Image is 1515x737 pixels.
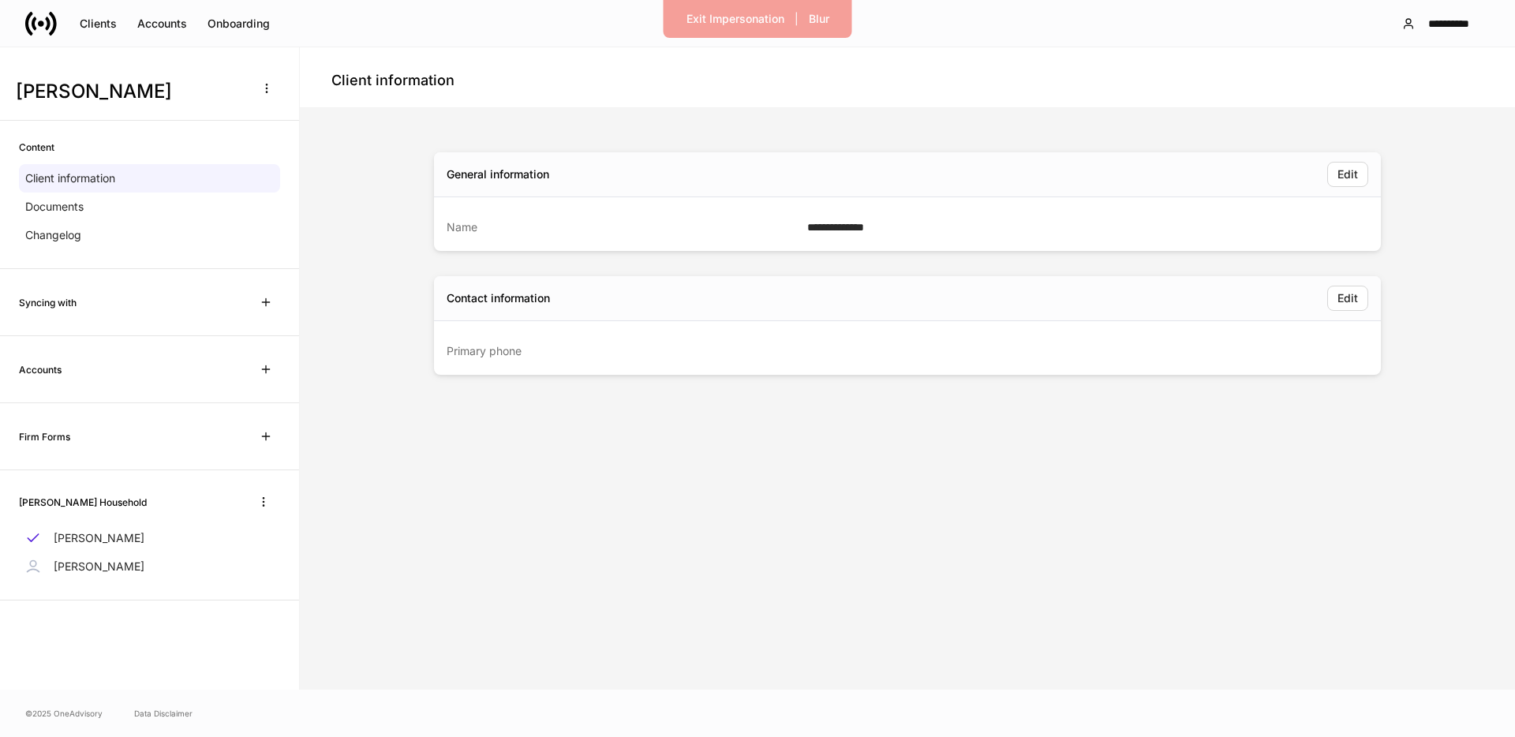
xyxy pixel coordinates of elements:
[19,524,280,552] a: [PERSON_NAME]
[54,530,144,546] p: [PERSON_NAME]
[1337,293,1358,304] div: Edit
[19,295,77,310] h6: Syncing with
[799,6,840,32] button: Blur
[19,495,147,510] h6: [PERSON_NAME] Household
[676,6,795,32] button: Exit Impersonation
[197,11,280,36] button: Onboarding
[447,166,549,182] div: General information
[447,219,798,235] div: Name
[1337,169,1358,180] div: Edit
[25,199,84,215] p: Documents
[1327,286,1368,311] button: Edit
[208,18,270,29] div: Onboarding
[19,552,280,581] a: [PERSON_NAME]
[25,170,115,186] p: Client information
[25,227,81,243] p: Changelog
[19,221,280,249] a: Changelog
[16,79,244,104] h3: [PERSON_NAME]
[686,13,784,24] div: Exit Impersonation
[447,343,885,359] div: Primary phone
[127,11,197,36] button: Accounts
[809,13,829,24] div: Blur
[19,362,62,377] h6: Accounts
[134,707,193,720] a: Data Disclaimer
[447,290,550,306] div: Contact information
[19,193,280,221] a: Documents
[54,559,144,574] p: [PERSON_NAME]
[331,71,454,90] h4: Client information
[19,140,54,155] h6: Content
[19,164,280,193] a: Client information
[137,18,187,29] div: Accounts
[69,11,127,36] button: Clients
[1327,162,1368,187] button: Edit
[80,18,117,29] div: Clients
[25,707,103,720] span: © 2025 OneAdvisory
[19,429,70,444] h6: Firm Forms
